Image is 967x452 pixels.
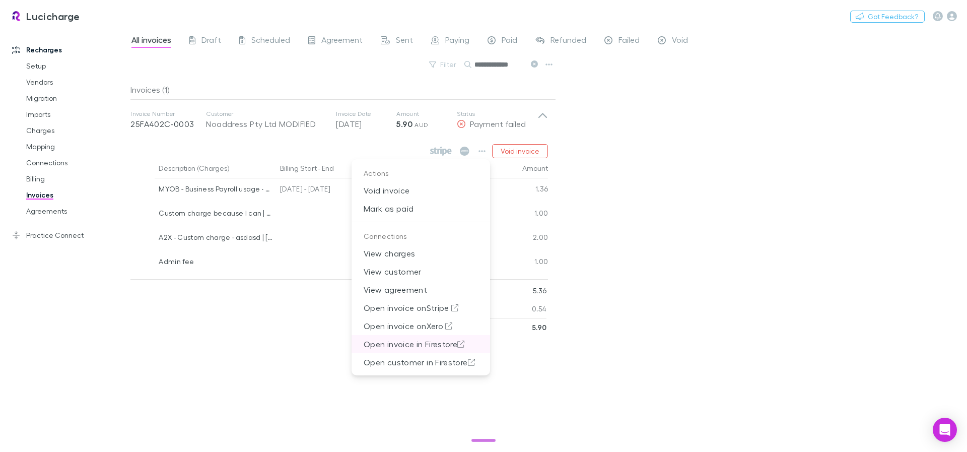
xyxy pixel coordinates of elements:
p: Open invoice on Stripe [352,299,490,317]
div: Open Intercom Messenger [933,418,957,442]
a: Open invoice in Firestore [352,335,490,353]
p: Mark as paid [352,200,490,218]
p: Connections [352,226,490,244]
a: Open invoice onXero [352,317,490,335]
p: Actions [352,163,490,181]
a: View customer [352,263,490,281]
a: View agreement [352,281,490,299]
a: Open invoice onStripe [352,299,490,317]
a: View charges [352,244,490,263]
a: Open customer in Firestore [352,353,490,371]
p: Void invoice [352,181,490,200]
p: Open invoice on Xero [352,317,490,335]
